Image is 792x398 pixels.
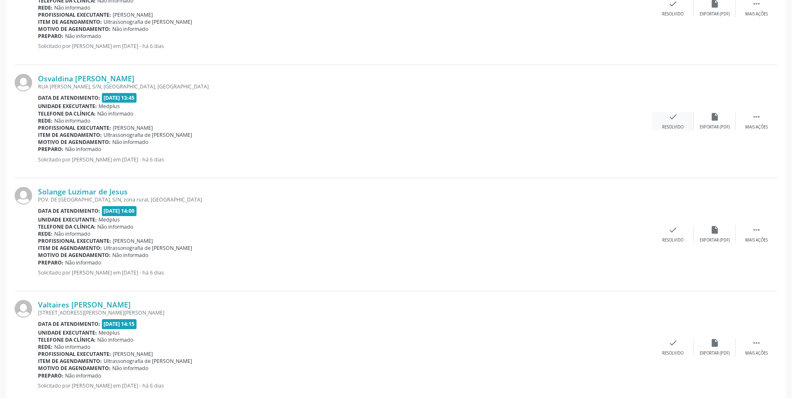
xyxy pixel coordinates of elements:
[700,124,730,130] div: Exportar (PDF)
[104,358,192,365] span: Ultrassonografia de [PERSON_NAME]
[113,124,153,131] span: [PERSON_NAME]
[38,146,63,153] b: Preparo:
[113,237,153,244] span: [PERSON_NAME]
[38,33,63,40] b: Preparo:
[97,223,133,230] span: Não informado
[38,259,63,266] b: Preparo:
[668,225,678,234] i: check
[102,93,137,103] span: [DATE] 13:45
[38,300,131,309] a: Valtaires [PERSON_NAME]
[102,206,137,216] span: [DATE] 14:00
[99,216,120,223] span: Medplus
[38,358,102,365] b: Item de agendamento:
[38,110,96,117] b: Telefone da clínica:
[38,343,53,350] b: Rede:
[99,329,120,336] span: Medplus
[38,350,111,358] b: Profissional executante:
[38,43,652,50] p: Solicitado por [PERSON_NAME] em [DATE] - há 6 dias
[15,300,32,317] img: img
[112,365,148,372] span: Não informado
[38,252,111,259] b: Motivo de agendamento:
[752,338,761,348] i: 
[113,11,153,18] span: [PERSON_NAME]
[65,259,101,266] span: Não informado
[38,382,652,389] p: Solicitado por [PERSON_NAME] em [DATE] - há 6 dias
[700,237,730,243] div: Exportar (PDF)
[752,225,761,234] i: 
[38,309,652,316] div: [STREET_ADDRESS][PERSON_NAME][PERSON_NAME]
[38,11,111,18] b: Profissional executante:
[710,225,719,234] i: insert_drive_file
[38,336,96,343] b: Telefone da clínica:
[104,131,192,139] span: Ultrassonografia de [PERSON_NAME]
[54,117,90,124] span: Não informado
[745,237,768,243] div: Mais ações
[97,336,133,343] span: Não informado
[38,94,100,101] b: Data de atendimento:
[38,156,652,163] p: Solicitado por [PERSON_NAME] em [DATE] - há 6 dias
[700,350,730,356] div: Exportar (PDF)
[38,4,53,11] b: Rede:
[38,329,97,336] b: Unidade executante:
[97,110,133,117] span: Não informado
[113,350,153,358] span: [PERSON_NAME]
[38,139,111,146] b: Motivo de agendamento:
[54,4,90,11] span: Não informado
[112,252,148,259] span: Não informado
[99,103,120,110] span: Medplus
[38,103,97,110] b: Unidade executante:
[745,124,768,130] div: Mais ações
[662,237,683,243] div: Resolvido
[38,216,97,223] b: Unidade executante:
[38,244,102,252] b: Item de agendamento:
[38,25,111,33] b: Motivo de agendamento:
[38,124,111,131] b: Profissional executante:
[54,343,90,350] span: Não informado
[668,338,678,348] i: check
[65,33,101,40] span: Não informado
[38,365,111,372] b: Motivo de agendamento:
[65,372,101,379] span: Não informado
[38,83,652,90] div: RUA [PERSON_NAME], S/N, [GEOGRAPHIC_DATA], [GEOGRAPHIC_DATA]
[38,320,100,327] b: Data de atendimento:
[54,230,90,237] span: Não informado
[38,372,63,379] b: Preparo:
[15,74,32,91] img: img
[65,146,101,153] span: Não informado
[662,11,683,17] div: Resolvido
[668,112,678,121] i: check
[38,230,53,237] b: Rede:
[112,139,148,146] span: Não informado
[38,18,102,25] b: Item de agendamento:
[102,319,137,329] span: [DATE] 14:15
[38,223,96,230] b: Telefone da clínica:
[38,131,102,139] b: Item de agendamento:
[38,269,652,276] p: Solicitado por [PERSON_NAME] em [DATE] - há 6 dias
[710,112,719,121] i: insert_drive_file
[745,11,768,17] div: Mais ações
[38,74,134,83] a: Osvaldina [PERSON_NAME]
[38,237,111,244] b: Profissional executante:
[745,350,768,356] div: Mais ações
[752,112,761,121] i: 
[38,117,53,124] b: Rede:
[662,124,683,130] div: Resolvido
[112,25,148,33] span: Não informado
[710,338,719,348] i: insert_drive_file
[104,244,192,252] span: Ultrassonografia de [PERSON_NAME]
[38,207,100,214] b: Data de atendimento:
[662,350,683,356] div: Resolvido
[700,11,730,17] div: Exportar (PDF)
[38,196,652,203] div: POV. DE [GEOGRAPHIC_DATA], S/N, zona rural, [GEOGRAPHIC_DATA]
[15,187,32,204] img: img
[104,18,192,25] span: Ultrassonografia de [PERSON_NAME]
[38,187,128,196] a: Solange Luzimar de Jesus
